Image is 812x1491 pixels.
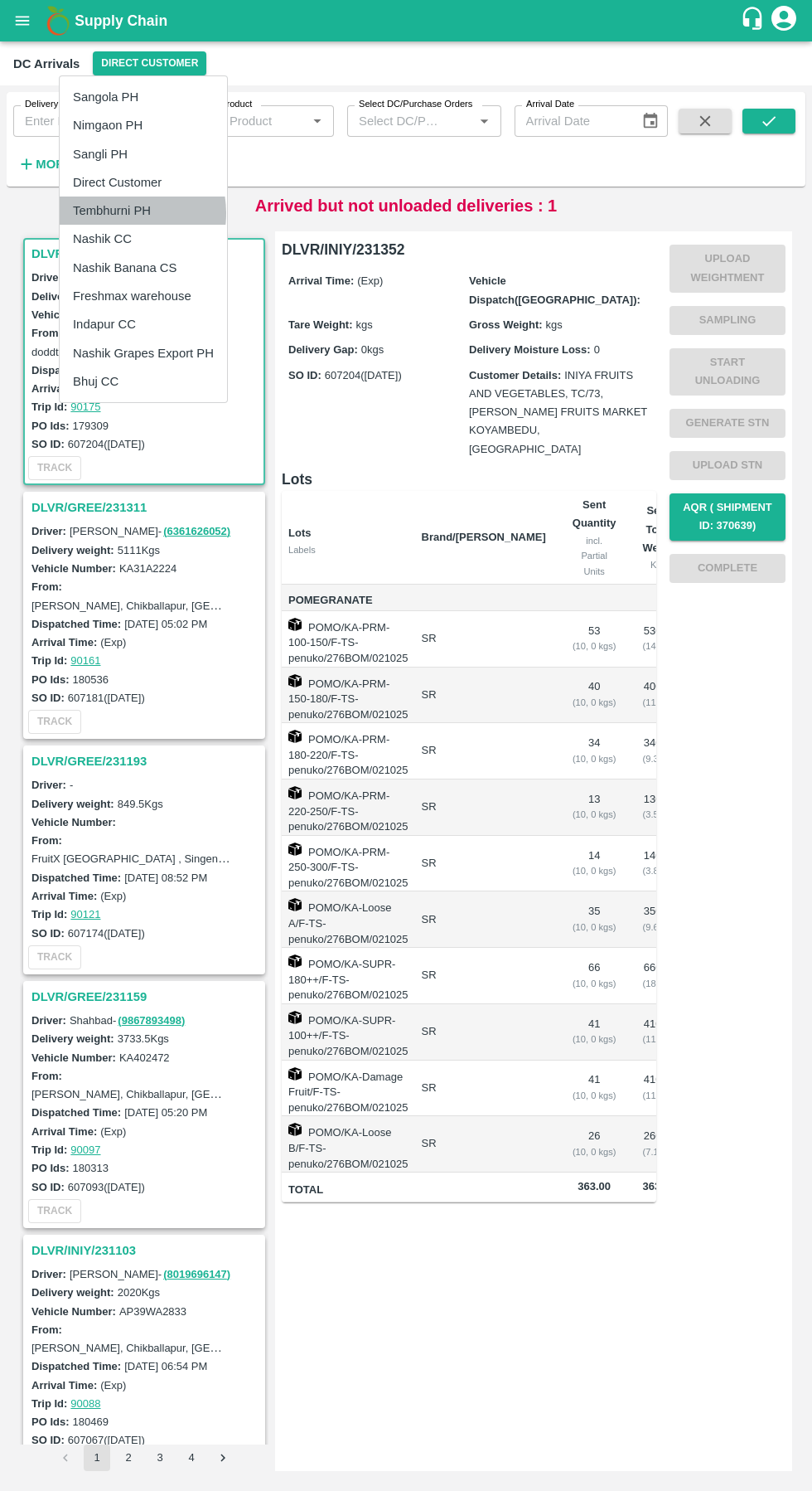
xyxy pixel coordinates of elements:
[60,339,227,367] li: Nashik Grapes Export PH
[60,310,227,338] li: Indapur CC
[60,140,227,168] li: Sangli PH
[60,168,227,197] li: Direct Customer
[60,197,227,225] li: Tembhurni PH
[60,225,227,253] li: Nashik CC
[60,83,227,111] li: Sangola PH
[60,111,227,139] li: Nimgaon PH
[60,282,227,310] li: Freshmax warehouse
[60,254,227,282] li: Nashik Banana CS
[60,367,227,396] li: Bhuj CC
